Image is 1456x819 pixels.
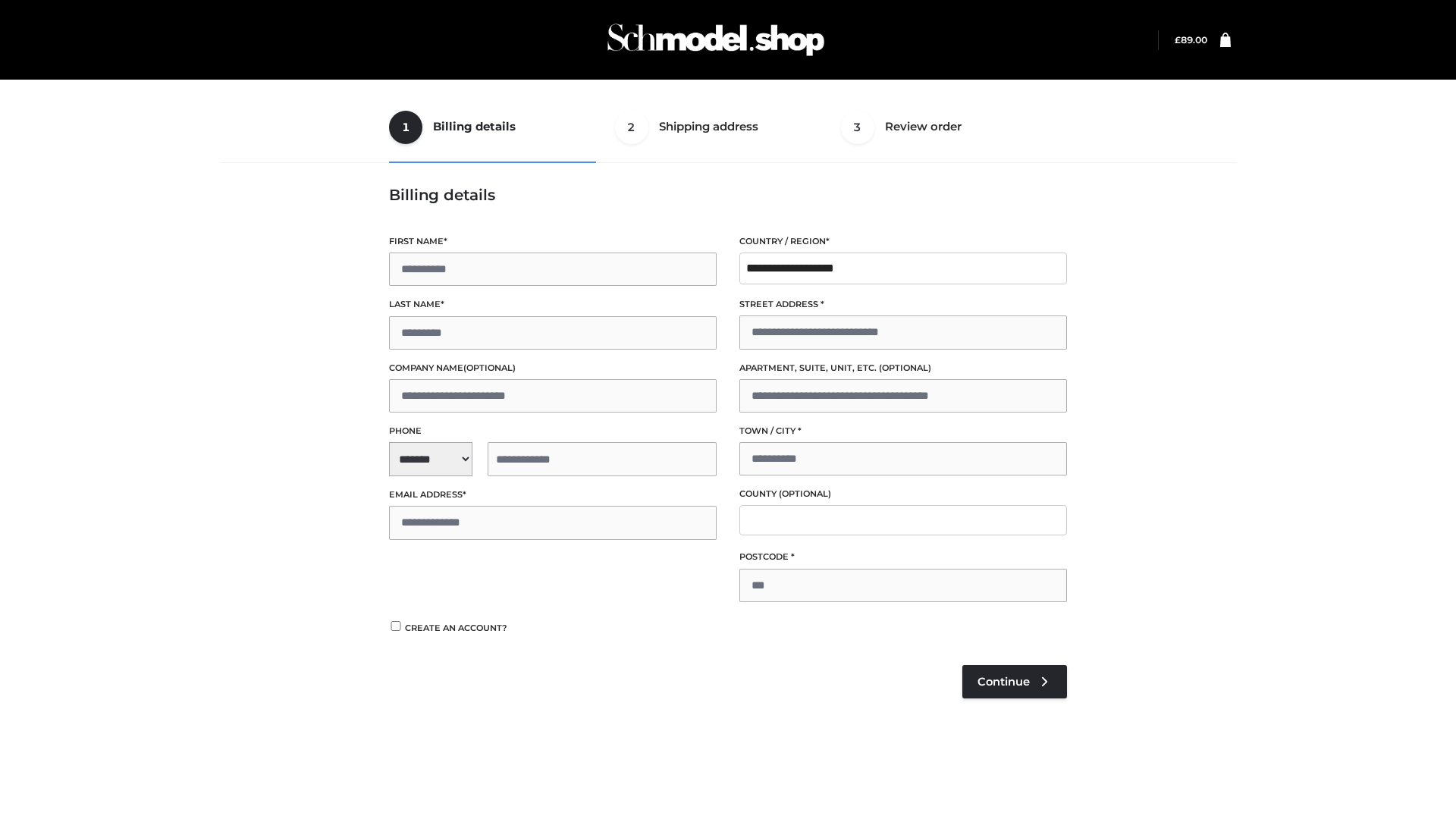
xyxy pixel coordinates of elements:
[879,362,931,373] span: (optional)
[1175,34,1207,45] bdi: 89.00
[739,550,1067,564] label: Postcode
[389,488,717,502] label: Email address
[405,623,507,633] span: Create an account?
[602,10,830,70] img: Schmodel Admin 964
[739,424,1067,438] label: Town / City
[389,297,717,312] label: Last name
[977,675,1030,689] span: Continue
[739,234,1067,249] label: Country / Region
[389,621,403,631] input: Create an account?
[779,488,831,499] span: (optional)
[739,297,1067,312] label: Street address
[1175,34,1207,45] a: £89.00
[1175,34,1181,45] span: £
[739,487,1067,501] label: County
[389,424,717,438] label: Phone
[389,234,717,249] label: First name
[389,361,717,375] label: Company name
[962,665,1067,698] a: Continue
[739,361,1067,375] label: Apartment, suite, unit, etc.
[389,186,1067,204] h3: Billing details
[463,362,516,373] span: (optional)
